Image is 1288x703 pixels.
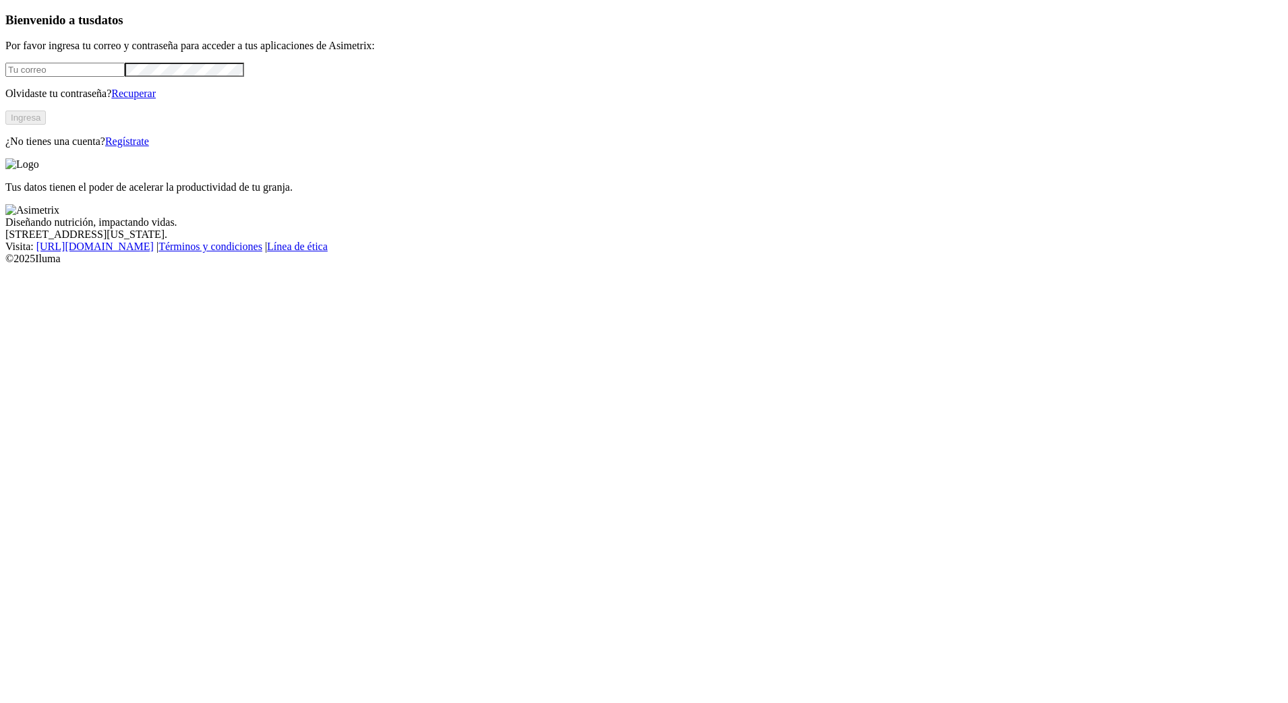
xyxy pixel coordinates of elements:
div: [STREET_ADDRESS][US_STATE]. [5,228,1283,241]
div: © 2025 Iluma [5,253,1283,265]
h3: Bienvenido a tus [5,13,1283,28]
a: Línea de ética [267,241,328,252]
div: Diseñando nutrición, impactando vidas. [5,216,1283,228]
input: Tu correo [5,63,125,77]
p: Olvidaste tu contraseña? [5,88,1283,100]
img: Logo [5,158,39,171]
img: Asimetrix [5,204,59,216]
span: datos [94,13,123,27]
p: Por favor ingresa tu correo y contraseña para acceder a tus aplicaciones de Asimetrix: [5,40,1283,52]
a: Términos y condiciones [158,241,262,252]
p: ¿No tienes una cuenta? [5,135,1283,148]
button: Ingresa [5,111,46,125]
div: Visita : | | [5,241,1283,253]
a: [URL][DOMAIN_NAME] [36,241,154,252]
a: Recuperar [111,88,156,99]
a: Regístrate [105,135,149,147]
p: Tus datos tienen el poder de acelerar la productividad de tu granja. [5,181,1283,193]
